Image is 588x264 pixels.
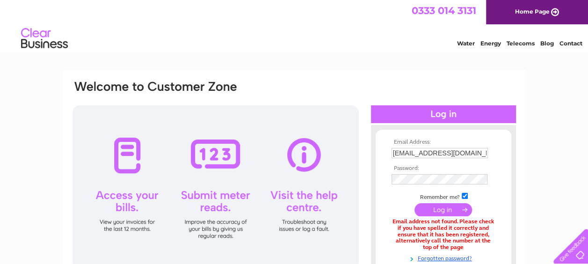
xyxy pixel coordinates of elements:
th: Password: [389,165,498,172]
a: Telecoms [507,40,535,47]
td: Remember me? [389,191,498,201]
a: Energy [480,40,501,47]
input: Submit [414,203,472,216]
th: Email Address: [389,139,498,146]
img: logo.png [21,24,68,53]
a: Blog [540,40,554,47]
div: Clear Business is a trading name of Verastar Limited (registered in [GEOGRAPHIC_DATA] No. 3667643... [73,5,515,45]
a: Contact [559,40,582,47]
a: Forgotten password? [392,253,498,262]
div: Email address not found. Please check if you have spelled it correctly and ensure that it has bee... [392,219,495,251]
a: Water [457,40,475,47]
a: 0333 014 3131 [412,5,476,16]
